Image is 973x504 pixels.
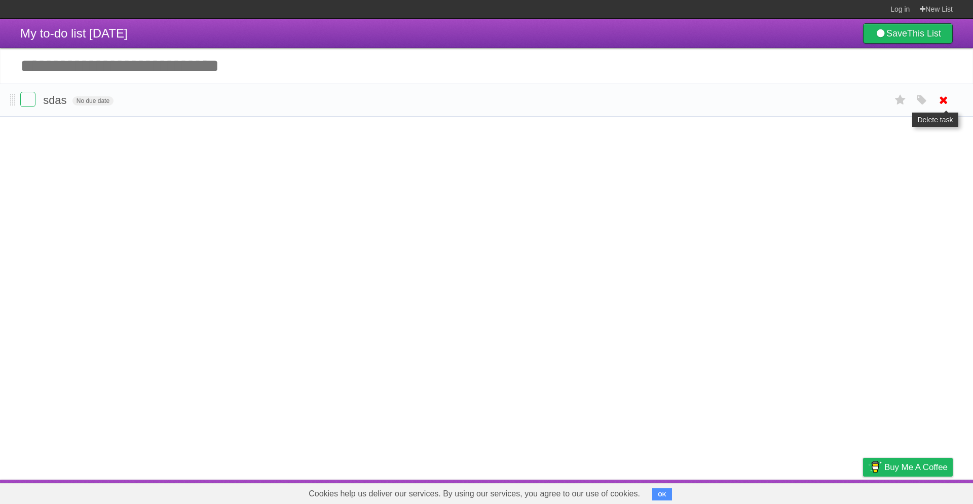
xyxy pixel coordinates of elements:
[863,23,953,44] a: SaveThis List
[652,488,672,500] button: OK
[850,482,876,501] a: Privacy
[889,482,953,501] a: Suggest a feature
[907,28,941,39] b: This List
[815,482,838,501] a: Terms
[868,458,882,476] img: Buy me a coffee
[43,94,69,106] span: sdas
[863,458,953,477] a: Buy me a coffee
[20,26,128,40] span: My to-do list [DATE]
[762,482,803,501] a: Developers
[72,96,114,105] span: No due date
[884,458,948,476] span: Buy me a coffee
[20,92,35,107] label: Done
[891,92,910,109] label: Star task
[728,482,750,501] a: About
[298,484,650,504] span: Cookies help us deliver our services. By using our services, you agree to our use of cookies.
